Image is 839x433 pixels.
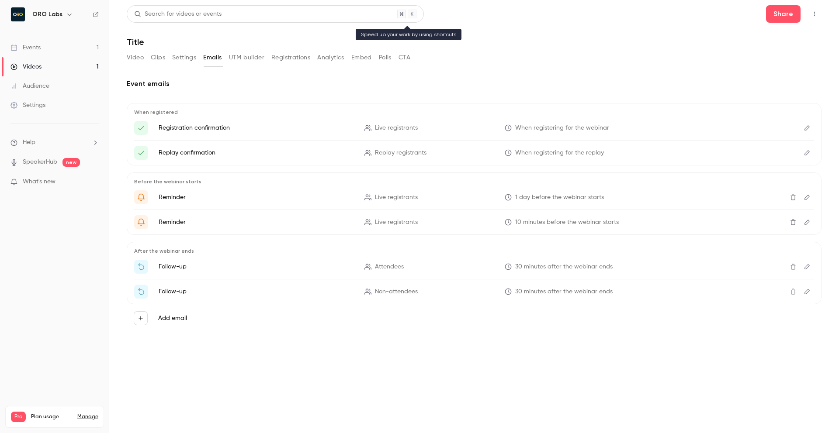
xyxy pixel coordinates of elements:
[158,314,187,323] label: Add email
[32,10,62,19] h6: ORO Labs
[88,178,99,186] iframe: Noticeable Trigger
[134,121,814,135] li: Here's your access link to {{ event_name }}!
[159,287,354,296] p: Follow-up
[375,287,418,296] span: Non-attendees
[800,190,814,204] button: Edit
[800,215,814,229] button: Edit
[10,82,49,90] div: Audience
[23,158,57,167] a: SpeakerHub
[134,285,814,299] li: Watch the replay of {{ event_name }}
[766,5,801,23] button: Share
[11,412,26,422] span: Pro
[271,51,310,65] button: Registrations
[127,79,822,89] h2: Event emails
[399,51,410,65] button: CTA
[134,190,814,204] li: Get Ready for '{{ event_name }}' tomorrow!
[10,138,99,147] li: help-dropdown-opener
[375,124,418,133] span: Live registrants
[159,218,354,227] p: Reminder
[317,51,344,65] button: Analytics
[127,51,144,65] button: Video
[31,413,72,420] span: Plan usage
[159,148,354,157] p: Replay confirmation
[134,215,814,229] li: {{ event_name }} is about to go live
[515,287,613,296] span: 30 minutes after the webinar ends
[62,158,80,167] span: new
[159,193,354,202] p: Reminder
[786,260,800,274] button: Delete
[134,260,814,274] li: Thanks for attending {{ event_name }}
[134,10,222,19] div: Search for videos or events
[800,260,814,274] button: Edit
[375,148,426,158] span: Replay registrants
[10,62,42,71] div: Videos
[375,262,404,271] span: Attendees
[134,178,814,185] p: Before the webinar starts
[23,138,35,147] span: Help
[127,37,822,47] h1: Title
[77,413,98,420] a: Manage
[786,190,800,204] button: Delete
[351,51,372,65] button: Embed
[786,215,800,229] button: Delete
[151,51,165,65] button: Clips
[515,193,604,202] span: 1 day before the webinar starts
[515,262,613,271] span: 30 minutes after the webinar ends
[800,285,814,299] button: Edit
[229,51,264,65] button: UTM builder
[159,124,354,132] p: Registration confirmation
[786,285,800,299] button: Delete
[515,124,609,133] span: When registering for the webinar
[800,146,814,160] button: Edit
[203,51,222,65] button: Emails
[375,193,418,202] span: Live registrants
[515,218,619,227] span: 10 minutes before the webinar starts
[172,51,196,65] button: Settings
[800,121,814,135] button: Edit
[10,43,41,52] div: Events
[379,51,392,65] button: Polls
[515,148,604,158] span: When registering for the replay
[23,177,55,186] span: What's new
[10,101,45,110] div: Settings
[159,262,354,271] p: Follow-up
[134,146,814,160] li: Here's your access link to {{ event_name }}!
[134,247,814,254] p: After the webinar ends
[375,218,418,227] span: Live registrants
[11,7,25,21] img: ORO Labs
[134,109,814,116] p: When registered
[808,7,822,21] button: Top Bar Actions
